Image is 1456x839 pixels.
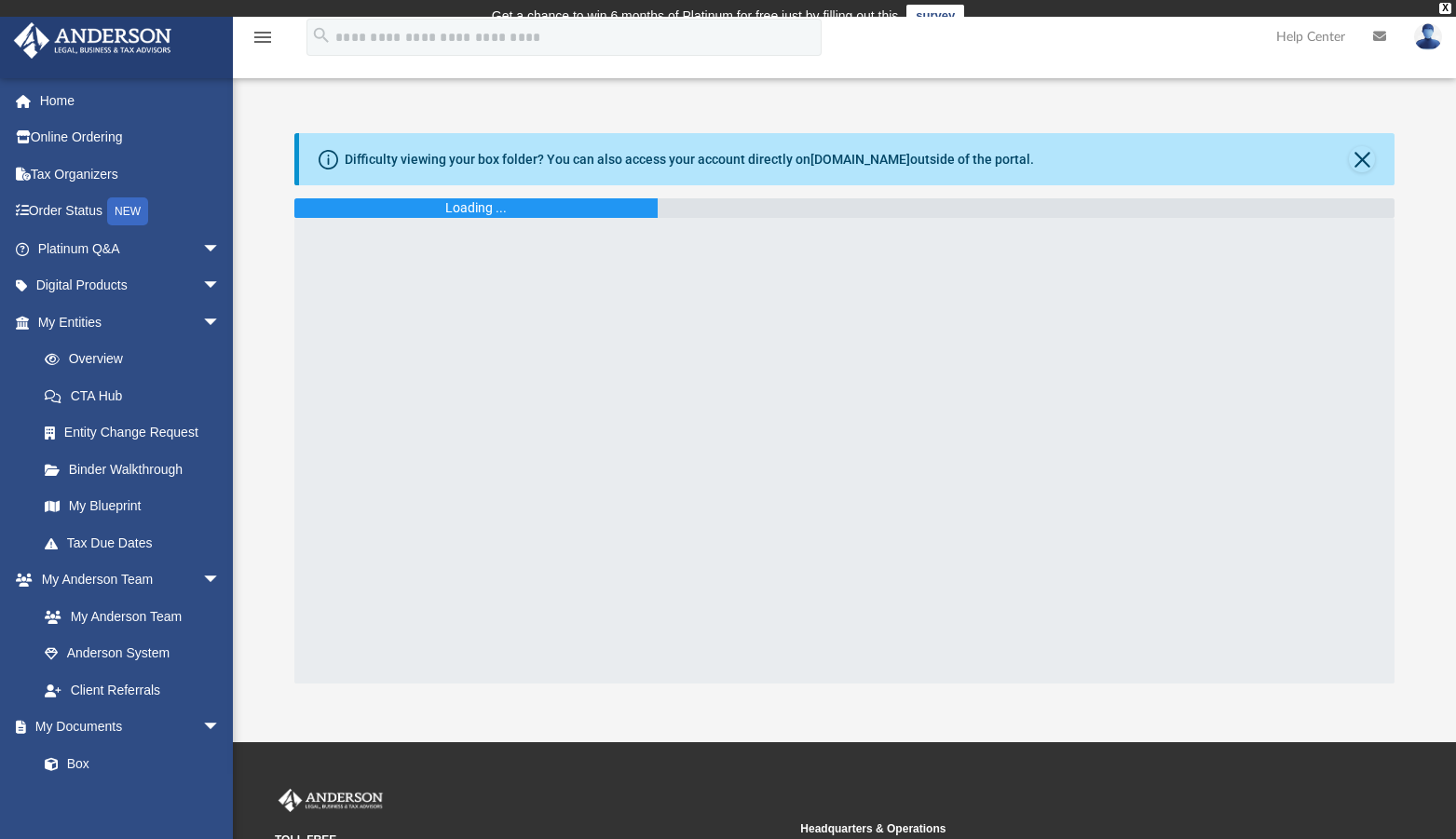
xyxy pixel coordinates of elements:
img: User Pic [1414,23,1442,50]
a: My Anderson Team [26,598,230,635]
div: close [1439,3,1451,14]
a: My Documentsarrow_drop_down [13,709,239,746]
a: Client Referrals [26,671,239,709]
a: CTA Hub [26,377,249,414]
a: Box [26,745,230,782]
a: Digital Productsarrow_drop_down [13,267,249,304]
img: Anderson Advisors Platinum Portal [8,22,177,59]
a: Platinum Q&Aarrow_drop_down [13,230,249,267]
a: Order StatusNEW [13,193,249,231]
div: Difficulty viewing your box folder? You can also access your account directly on outside of the p... [345,150,1034,169]
a: Tax Organizers [13,156,249,193]
a: survey [906,5,964,27]
a: Tax Due Dates [26,524,249,562]
a: Anderson System [26,635,239,672]
span: arrow_drop_down [202,267,239,305]
img: Anderson Advisors Platinum Portal [275,789,387,813]
i: search [311,25,332,46]
div: Loading ... [445,198,507,218]
small: Headquarters & Operations [800,820,1313,837]
a: [DOMAIN_NAME] [810,152,910,167]
a: Entity Change Request [26,414,249,452]
span: arrow_drop_down [202,709,239,747]
a: Online Ordering [13,119,249,156]
a: My Anderson Teamarrow_drop_down [13,562,239,599]
div: Get a chance to win 6 months of Platinum for free just by filling out this [492,5,899,27]
a: Home [13,82,249,119]
button: Close [1349,146,1375,172]
a: My Entitiesarrow_drop_down [13,304,249,341]
a: Overview [26,341,249,378]
div: NEW [107,197,148,225]
span: arrow_drop_down [202,562,239,600]
a: menu [252,35,274,48]
a: Binder Walkthrough [26,451,249,488]
i: menu [252,26,274,48]
span: arrow_drop_down [202,230,239,268]
span: arrow_drop_down [202,304,239,342]
a: My Blueprint [26,488,239,525]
